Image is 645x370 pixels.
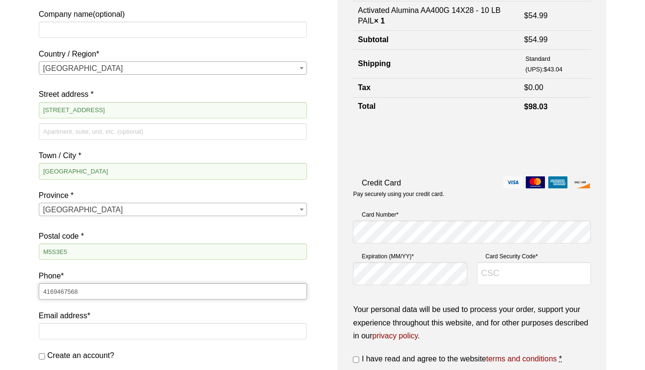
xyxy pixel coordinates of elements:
span: $ [544,66,547,73]
label: Card Security Code [477,252,591,261]
img: mastercard [526,176,545,188]
span: Canada [39,62,307,75]
label: Expiration (MM/YY) [353,252,467,261]
label: Street address [39,88,307,101]
input: Create an account? [39,353,45,359]
abbr: required [559,355,562,363]
bdi: 54.99 [524,12,548,20]
bdi: 43.04 [544,66,563,73]
img: amex [548,176,567,188]
label: Email address [39,309,307,322]
span: $ [524,35,529,44]
label: Country / Region [39,47,307,60]
span: I have read and agree to the website [362,355,556,363]
span: (optional) [93,10,125,18]
label: Standard (UPS): [525,54,586,75]
span: $ [524,103,529,111]
iframe: reCAPTCHA [353,126,498,163]
label: Province [39,189,307,202]
bdi: 98.03 [524,103,548,111]
span: $ [524,12,529,20]
span: $ [524,83,529,92]
label: Phone [39,269,307,282]
bdi: 0.00 [524,83,543,92]
input: I have read and agree to the websiteterms and conditions * [353,357,359,363]
fieldset: Payment Info [353,206,591,293]
span: Create an account? [47,351,114,359]
strong: × 1 [374,17,385,25]
input: Apartment, suite, unit, etc. (optional) [39,123,307,139]
span: Country / Region [39,61,307,75]
a: terms and conditions [486,355,557,363]
label: Card Number [353,210,591,220]
input: House number and street name [39,102,307,118]
img: visa [503,176,522,188]
th: Subtotal [353,31,519,49]
th: Shipping [353,49,519,79]
label: Credit Card [353,176,591,189]
input: CSC [477,262,591,285]
td: Activated Alumina AA400G 14X28 - 10 LB PAIL [353,1,519,31]
bdi: 54.99 [524,35,548,44]
span: State [39,203,307,216]
img: discover [571,176,590,188]
th: Total [353,97,519,116]
label: Town / City [39,149,307,162]
p: Pay securely using your credit card. [353,190,591,198]
th: Tax [353,79,519,97]
label: Postal code [39,230,307,243]
p: Your personal data will be used to process your order, support your experience throughout this we... [353,303,591,342]
span: Ontario [39,203,307,217]
a: privacy policy [373,332,418,340]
